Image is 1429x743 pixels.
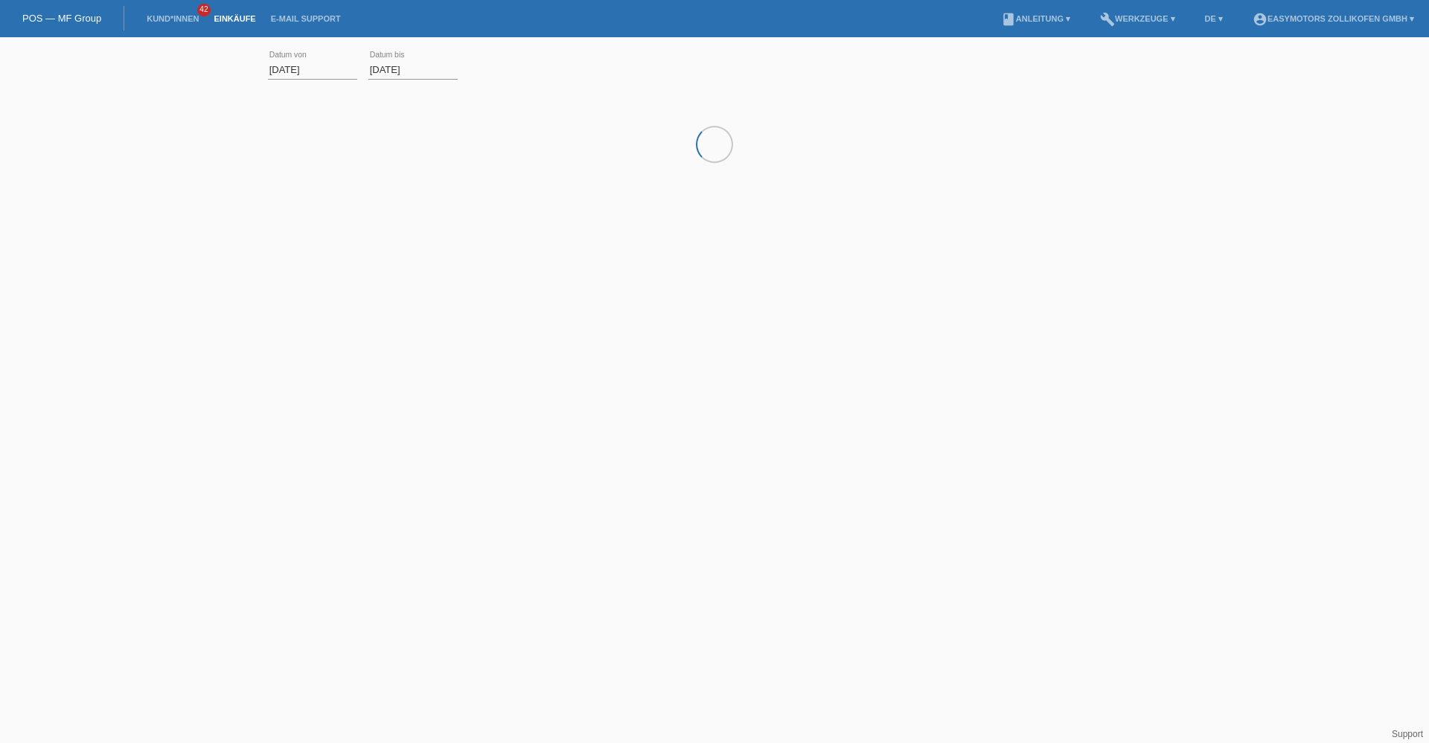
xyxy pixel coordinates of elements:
[1198,14,1230,23] a: DE ▾
[263,14,348,23] a: E-Mail Support
[1001,12,1016,27] i: book
[1245,14,1422,23] a: account_circleEasymotors Zollikofen GmbH ▾
[1392,729,1423,739] a: Support
[994,14,1078,23] a: bookAnleitung ▾
[22,13,101,24] a: POS — MF Group
[1100,12,1115,27] i: build
[197,4,211,16] span: 42
[139,14,206,23] a: Kund*innen
[1253,12,1267,27] i: account_circle
[206,14,263,23] a: Einkäufe
[1093,14,1183,23] a: buildWerkzeuge ▾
